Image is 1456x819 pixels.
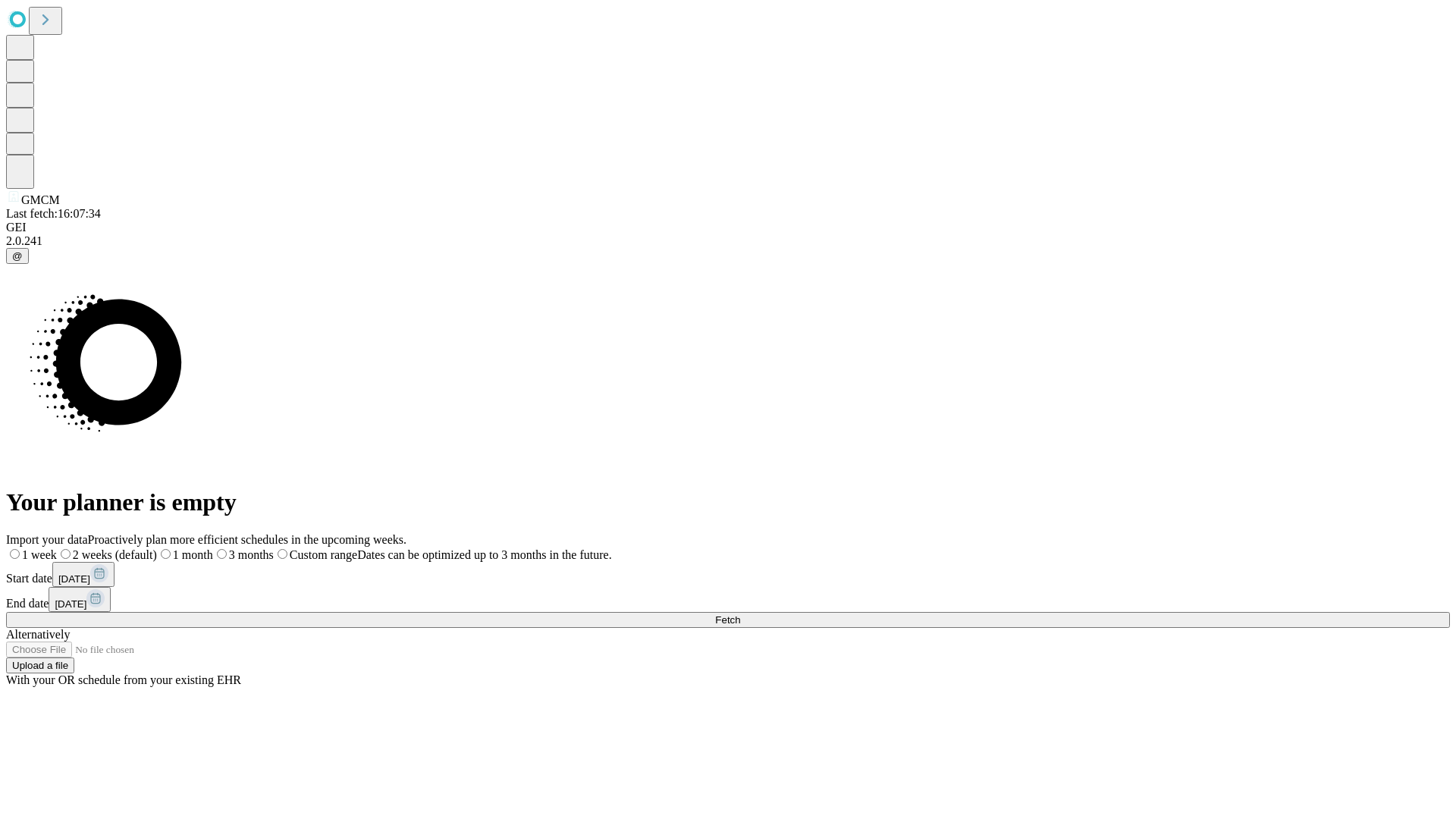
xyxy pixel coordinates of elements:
[229,548,274,561] span: 3 months
[52,562,115,587] button: [DATE]
[715,614,740,626] span: Fetch
[6,562,1450,587] div: Start date
[161,549,171,559] input: 1 month
[6,673,241,686] span: With your OR schedule from your existing EHR
[6,612,1450,628] button: Fetch
[6,657,74,673] button: Upload a file
[61,549,71,559] input: 2 weeks (default)
[12,250,23,262] span: @
[6,207,101,220] span: Last fetch: 16:07:34
[217,549,227,559] input: 3 months
[6,628,70,641] span: Alternatively
[357,548,611,561] span: Dates can be optimized up to 3 months in the future.
[278,549,287,559] input: Custom rangeDates can be optimized up to 3 months in the future.
[58,573,90,585] span: [DATE]
[6,533,88,546] span: Import your data
[173,548,213,561] span: 1 month
[10,549,20,559] input: 1 week
[49,587,111,612] button: [DATE]
[73,548,157,561] span: 2 weeks (default)
[6,234,1450,248] div: 2.0.241
[55,598,86,610] span: [DATE]
[22,548,57,561] span: 1 week
[6,587,1450,612] div: End date
[6,221,1450,234] div: GEI
[6,488,1450,516] h1: Your planner is empty
[6,248,29,264] button: @
[88,533,406,546] span: Proactively plan more efficient schedules in the upcoming weeks.
[290,548,357,561] span: Custom range
[21,193,60,206] span: GMCM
